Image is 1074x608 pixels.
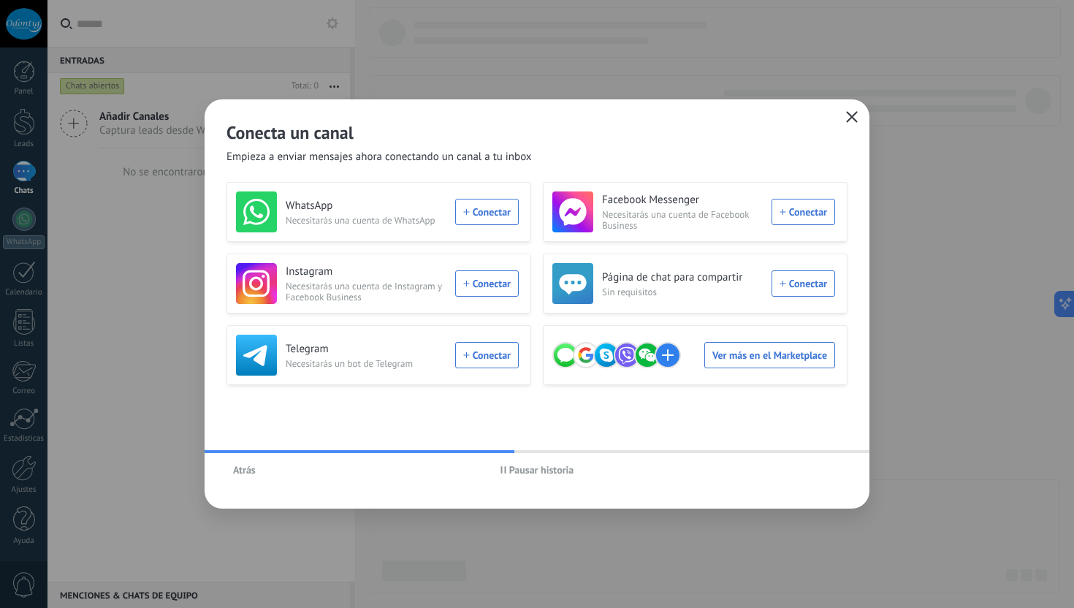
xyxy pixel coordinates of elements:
button: Atrás [226,459,262,481]
span: Necesitarás una cuenta de Facebook Business [602,209,763,231]
h3: Telegram [286,342,446,357]
span: Sin requisitos [602,286,763,297]
h3: Instagram [286,265,446,279]
span: Necesitarás una cuenta de WhatsApp [286,215,446,226]
span: Necesitarás un bot de Telegram [286,358,446,369]
h2: Conecta un canal [226,121,848,144]
h3: Facebook Messenger [602,193,763,208]
span: Pausar historia [509,465,574,475]
span: Necesitarás una cuenta de Instagram y Facebook Business [286,281,446,303]
h3: WhatsApp [286,199,446,213]
button: Pausar historia [494,459,581,481]
span: Atrás [233,465,256,475]
h3: Página de chat para compartir [602,270,763,285]
span: Empieza a enviar mensajes ahora conectando un canal a tu inbox [226,150,532,164]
